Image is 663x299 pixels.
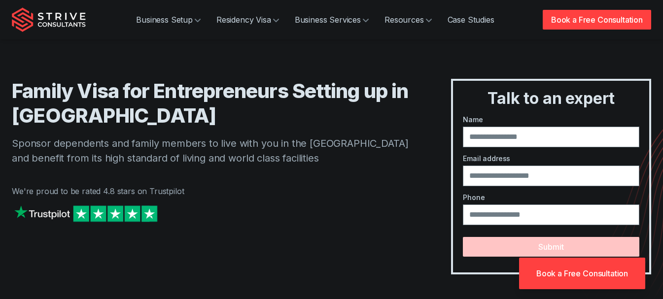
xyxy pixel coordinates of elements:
a: Book a Free Consultation [519,258,645,289]
h3: Talk to an expert [457,89,645,108]
a: Case Studies [440,10,502,30]
label: Email address [463,153,639,164]
a: Book a Free Consultation [543,10,651,30]
label: Phone [463,192,639,202]
p: Sponsor dependents and family members to live with you in the [GEOGRAPHIC_DATA] and benefit from ... [12,136,412,166]
a: Business Services [287,10,377,30]
a: Residency Visa [209,10,287,30]
a: Business Setup [128,10,209,30]
img: Strive Consultants [12,7,86,32]
label: Name [463,114,639,125]
h1: Family Visa for Entrepreneurs Setting up in [GEOGRAPHIC_DATA] [12,79,412,128]
img: Strive on Trustpilot [12,203,160,224]
a: Resources [377,10,440,30]
button: Submit [463,237,639,257]
p: We're proud to be rated 4.8 stars on Trustpilot [12,185,412,197]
